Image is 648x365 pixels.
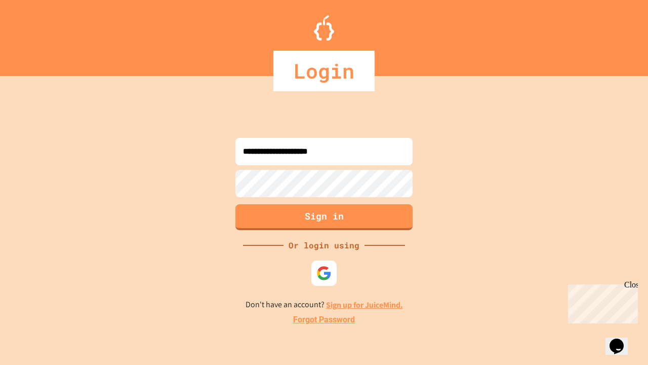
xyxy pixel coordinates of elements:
iframe: chat widget [564,280,638,323]
img: google-icon.svg [316,266,332,281]
a: Sign up for JuiceMind. [326,300,403,310]
div: Login [273,51,375,91]
p: Don't have an account? [246,299,403,311]
div: Chat with us now!Close [4,4,70,64]
img: Logo.svg [314,15,334,41]
a: Forgot Password [293,314,355,326]
button: Sign in [235,204,413,230]
div: Or login using [283,239,364,251]
iframe: chat widget [605,324,638,355]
